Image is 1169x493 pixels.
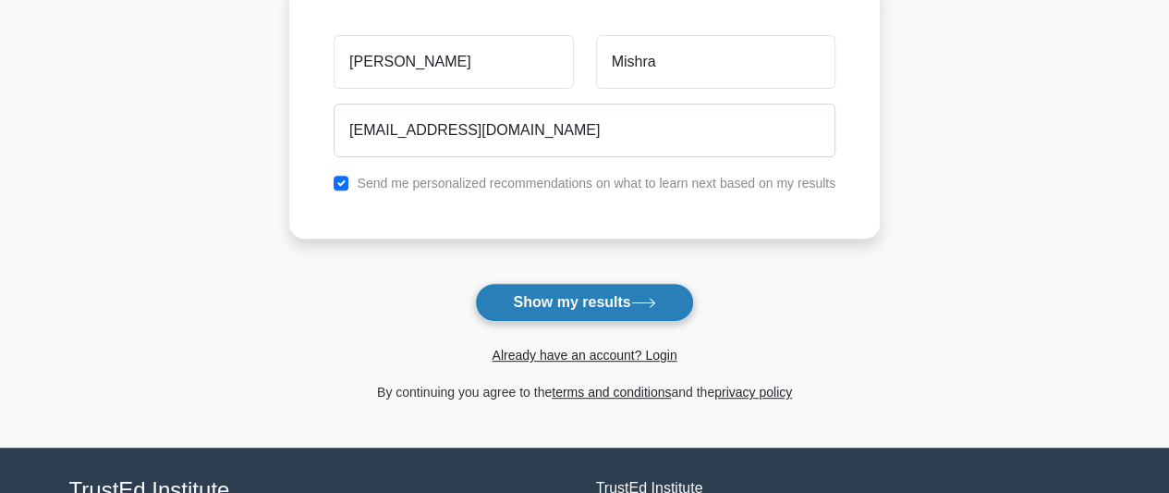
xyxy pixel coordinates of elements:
div: By continuing you agree to the and the [278,381,891,403]
a: terms and conditions [552,385,671,400]
a: Already have an account? Login [492,348,676,363]
a: privacy policy [714,385,792,400]
input: Email [334,104,835,157]
label: Send me personalized recommendations on what to learn next based on my results [357,176,835,191]
input: First name [334,35,573,89]
input: Last name [596,35,835,89]
button: Show my results [475,283,693,322]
